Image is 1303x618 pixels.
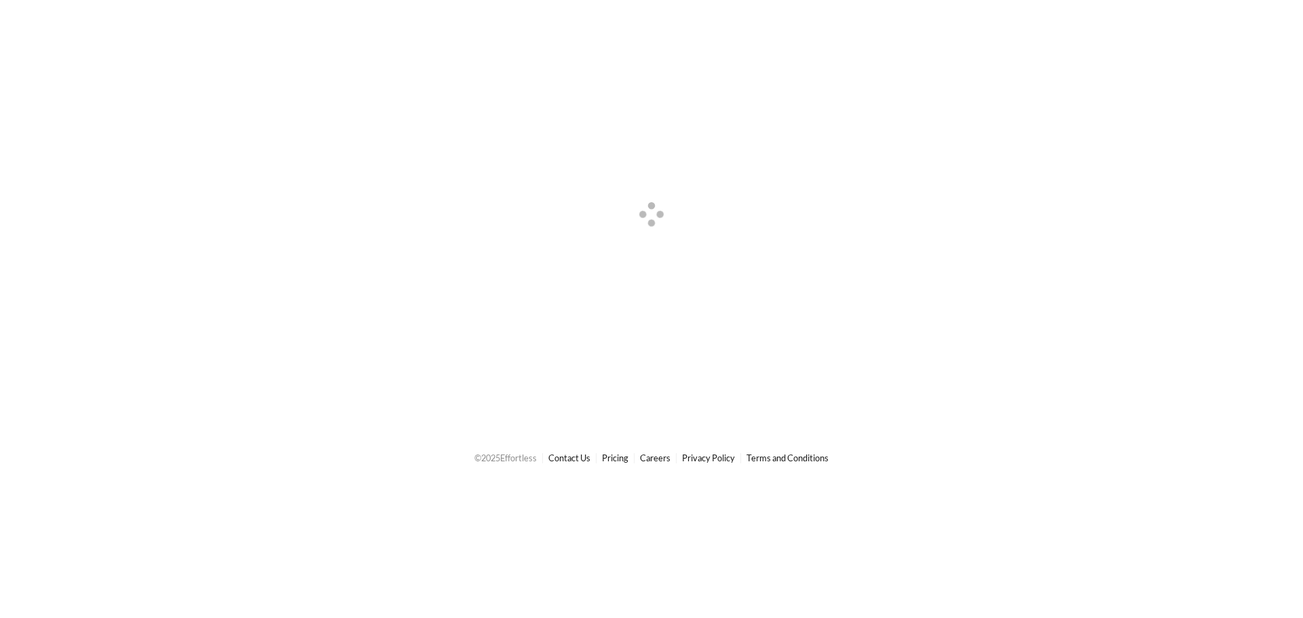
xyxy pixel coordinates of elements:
[474,452,537,463] span: © 2025 Effortless
[747,452,829,463] a: Terms and Conditions
[602,452,628,463] a: Pricing
[682,452,735,463] a: Privacy Policy
[640,452,671,463] a: Careers
[548,452,590,463] a: Contact Us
